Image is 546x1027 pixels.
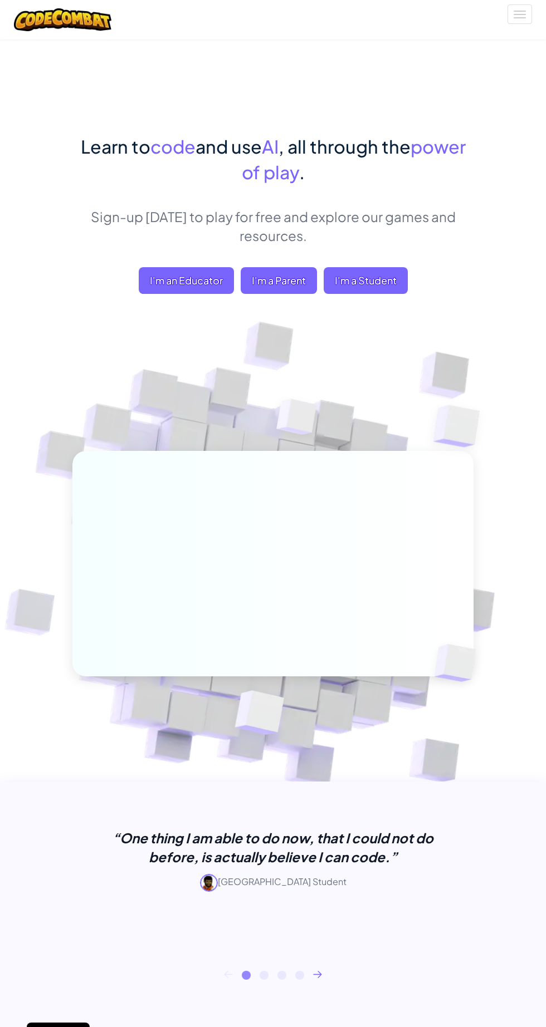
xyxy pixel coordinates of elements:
[409,376,514,478] img: Overlap cubes
[139,267,234,294] a: I'm an Educator
[200,874,218,892] img: avatar
[260,971,269,980] button: 2
[277,971,286,980] button: 3
[206,665,313,765] img: Overlap cubes
[262,135,279,158] span: AI
[81,135,150,158] span: Learn to
[196,135,262,158] span: and use
[14,8,111,31] img: CodeCombat logo
[415,619,504,706] img: Overlap cubes
[254,375,340,465] img: Overlap cubes
[150,135,196,158] span: code
[279,135,411,158] span: , all through the
[72,207,474,245] p: Sign-up [DATE] to play for free and explore our games and resources.
[111,828,435,866] p: “One thing I am able to do now, that I could not do before, is actually believe I can code.”
[299,161,305,183] span: .
[241,267,317,294] a: I'm a Parent
[295,971,304,980] button: 4
[111,874,435,892] p: [GEOGRAPHIC_DATA] Student
[324,267,408,294] button: I'm a Student
[242,971,251,980] button: 1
